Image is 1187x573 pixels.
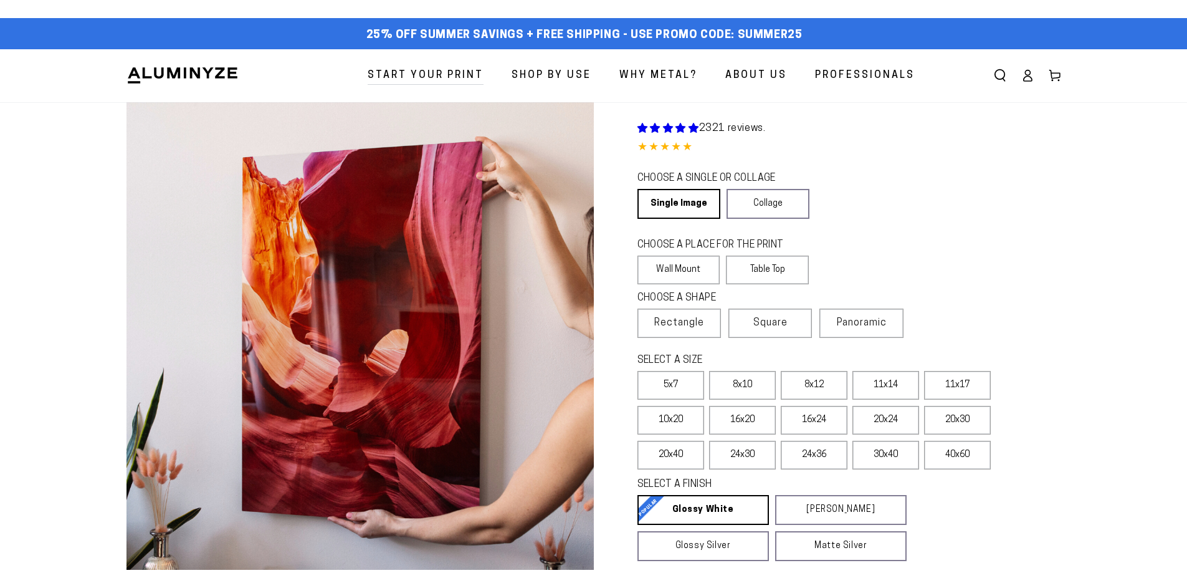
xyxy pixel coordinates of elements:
[815,67,915,85] span: Professionals
[619,67,697,85] span: Why Metal?
[637,354,887,368] legend: SELECT A SIZE
[986,62,1014,89] summary: Search our site
[637,238,798,253] legend: CHOOSE A PLACE FOR THE PRINT
[637,441,704,469] label: 20x40
[126,66,239,85] img: Aluminyze
[366,29,803,42] span: 25% off Summer Savings + Free Shipping - Use Promo Code: SUMMER25
[753,315,788,330] span: Square
[806,59,924,92] a: Professionals
[781,371,847,400] label: 8x12
[358,59,493,92] a: Start Your Print
[637,171,798,186] legend: CHOOSE A SINGLE OR COLLAGE
[837,318,887,328] span: Panoramic
[709,371,776,400] label: 8x10
[610,59,707,92] a: Why Metal?
[502,59,601,92] a: Shop By Use
[637,495,769,525] a: Glossy White
[852,371,919,400] label: 11x14
[709,406,776,435] label: 16x20
[368,67,484,85] span: Start Your Print
[852,441,919,469] label: 30x40
[775,495,907,525] a: [PERSON_NAME]
[716,59,796,92] a: About Us
[637,139,1061,157] div: 4.85 out of 5.0 stars
[512,67,591,85] span: Shop By Use
[781,406,847,435] label: 16x24
[924,441,991,469] label: 40x60
[775,531,907,561] a: Matte Silver
[637,291,799,306] legend: CHOOSE A SHAPE
[726,256,809,284] label: Table Top
[727,189,809,219] a: Collage
[654,315,704,330] span: Rectangle
[637,478,877,492] legend: SELECT A FINISH
[637,371,704,400] label: 5x7
[725,67,787,85] span: About Us
[924,406,991,435] label: 20x30
[637,189,720,219] a: Single Image
[637,406,704,435] label: 10x20
[852,406,919,435] label: 20x24
[924,371,991,400] label: 11x17
[637,531,769,561] a: Glossy Silver
[781,441,847,469] label: 24x36
[637,256,720,284] label: Wall Mount
[709,441,776,469] label: 24x30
